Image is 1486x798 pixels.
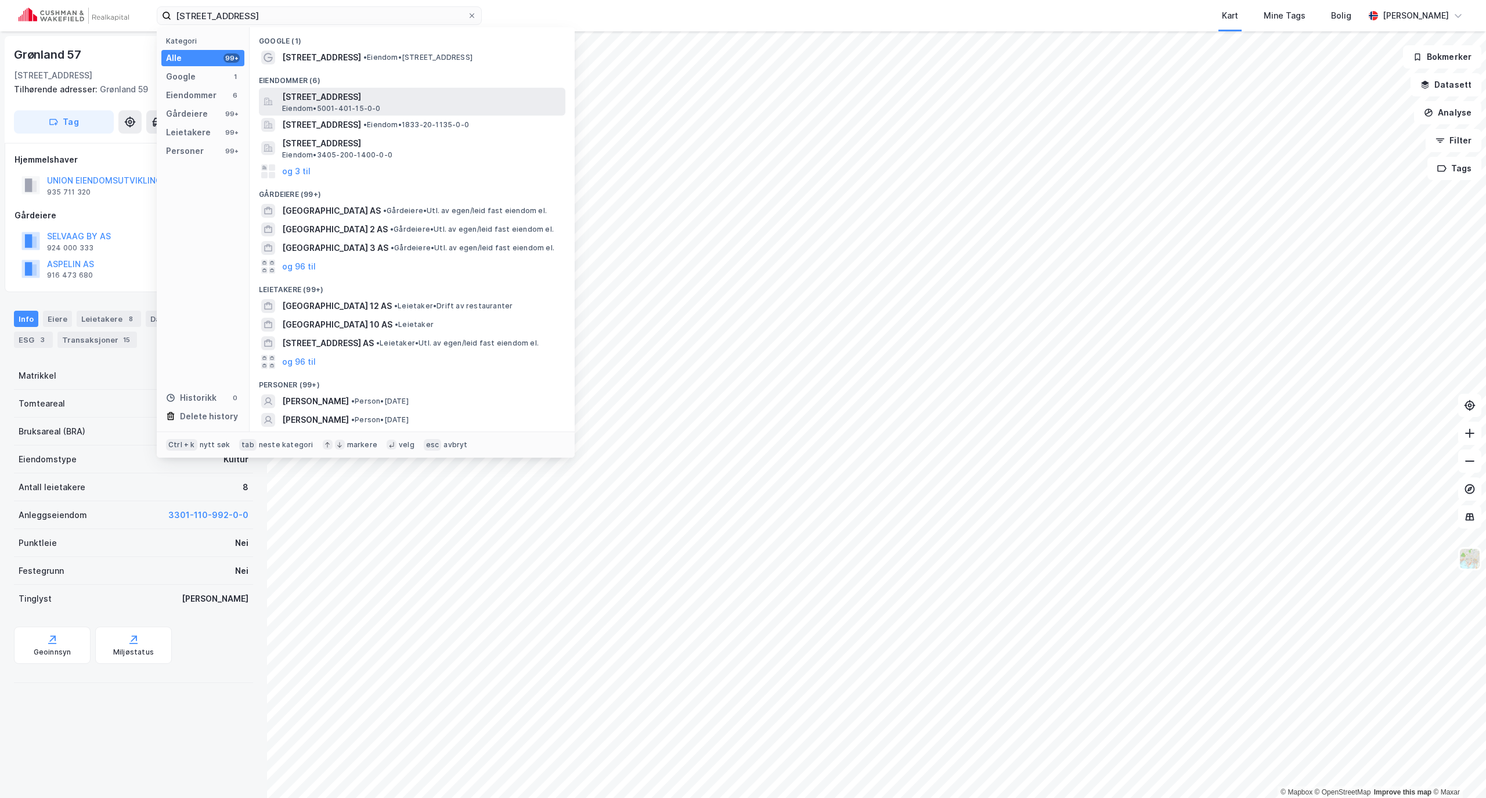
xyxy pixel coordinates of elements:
[351,397,409,406] span: Person • [DATE]
[166,107,208,121] div: Gårdeiere
[1459,548,1481,570] img: Z
[282,394,349,408] span: [PERSON_NAME]
[376,339,539,348] span: Leietaker • Utl. av egen/leid fast eiendom el.
[282,336,374,350] span: [STREET_ADDRESS] AS
[351,415,355,424] span: •
[223,109,240,118] div: 99+
[1428,742,1486,798] div: Kontrollprogram for chat
[19,480,85,494] div: Antall leietakere
[121,334,132,346] div: 15
[14,110,114,134] button: Tag
[146,311,189,327] div: Datasett
[166,391,217,405] div: Historikk
[230,393,240,402] div: 0
[47,243,93,253] div: 924 000 333
[250,371,575,392] div: Personer (99+)
[14,84,100,94] span: Tilhørende adresser:
[282,222,388,236] span: [GEOGRAPHIC_DATA] 2 AS
[443,440,467,450] div: avbryt
[282,355,316,369] button: og 96 til
[250,276,575,297] div: Leietakere (99+)
[239,439,257,451] div: tab
[1315,788,1371,796] a: OpenStreetMap
[168,508,248,522] button: 3301-110-992-0-0
[282,150,392,160] span: Eiendom • 3405-200-1400-0-0
[15,209,253,222] div: Gårdeiere
[282,241,388,255] span: [GEOGRAPHIC_DATA] 3 AS
[200,440,230,450] div: nytt søk
[15,153,253,167] div: Hjemmelshaver
[77,311,141,327] div: Leietakere
[235,564,248,578] div: Nei
[19,508,87,522] div: Anleggseiendom
[19,564,64,578] div: Festegrunn
[166,88,217,102] div: Eiendommer
[166,70,196,84] div: Google
[166,144,204,158] div: Personer
[14,332,53,348] div: ESG
[19,425,85,438] div: Bruksareal (BRA)
[282,260,316,274] button: og 96 til
[383,206,387,215] span: •
[19,536,57,550] div: Punktleie
[43,311,72,327] div: Eiere
[1427,157,1481,180] button: Tags
[34,648,71,657] div: Geoinnsyn
[1411,73,1481,96] button: Datasett
[282,318,392,332] span: [GEOGRAPHIC_DATA] 10 AS
[57,332,137,348] div: Transaksjoner
[282,51,361,64] span: [STREET_ADDRESS]
[223,128,240,137] div: 99+
[171,7,467,24] input: Søk på adresse, matrikkel, gårdeiere, leietakere eller personer
[1428,742,1486,798] iframe: Chat Widget
[230,91,240,100] div: 6
[19,452,77,466] div: Eiendomstype
[166,439,197,451] div: Ctrl + k
[37,334,48,346] div: 3
[19,397,65,411] div: Tomteareal
[1414,101,1481,124] button: Analyse
[1264,9,1305,23] div: Mine Tags
[14,311,38,327] div: Info
[282,164,311,178] button: og 3 til
[166,51,182,65] div: Alle
[1331,9,1351,23] div: Bolig
[394,301,513,311] span: Leietaker • Drift av restauranter
[282,204,381,218] span: [GEOGRAPHIC_DATA] AS
[391,243,394,252] span: •
[223,53,240,63] div: 99+
[19,592,52,606] div: Tinglyst
[14,45,84,64] div: Grønland 57
[250,27,575,48] div: Google (1)
[282,104,381,113] span: Eiendom • 5001-401-15-0-0
[1426,129,1481,152] button: Filter
[376,339,380,347] span: •
[351,397,355,405] span: •
[259,440,313,450] div: neste kategori
[282,413,349,427] span: [PERSON_NAME]
[250,67,575,88] div: Eiendommer (6)
[14,69,92,82] div: [STREET_ADDRESS]
[47,188,91,197] div: 935 711 320
[282,118,361,132] span: [STREET_ADDRESS]
[125,313,136,325] div: 8
[19,369,56,383] div: Matrikkel
[223,452,248,466] div: Kultur
[166,37,244,45] div: Kategori
[1281,788,1312,796] a: Mapbox
[113,648,154,657] div: Miljøstatus
[363,120,367,129] span: •
[399,440,414,450] div: velg
[424,439,442,451] div: esc
[14,82,244,96] div: Grønland 59
[1403,45,1481,69] button: Bokmerker
[390,225,554,234] span: Gårdeiere • Utl. av egen/leid fast eiendom el.
[47,271,93,280] div: 916 473 680
[282,90,561,104] span: [STREET_ADDRESS]
[235,536,248,550] div: Nei
[282,299,392,313] span: [GEOGRAPHIC_DATA] 12 AS
[363,53,367,62] span: •
[363,120,469,130] span: Eiendom • 1833-20-1135-0-0
[1383,9,1449,23] div: [PERSON_NAME]
[394,301,398,310] span: •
